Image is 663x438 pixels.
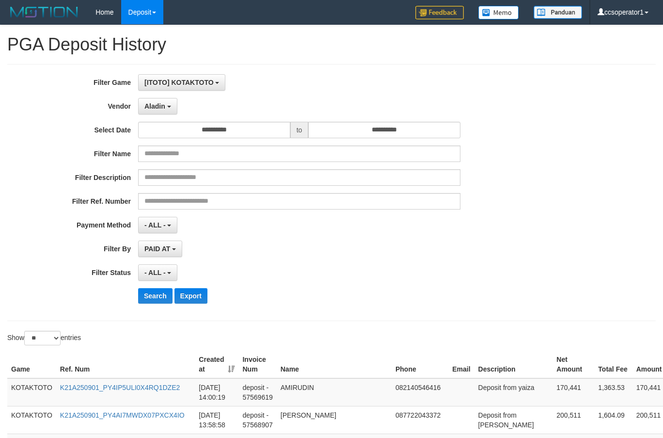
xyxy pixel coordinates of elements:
[195,378,238,406] td: [DATE] 14:00:19
[277,378,392,406] td: AMIRUDIN
[60,384,180,391] a: K21A250901_PY4IP5ULI0X4RQ1DZE2
[138,217,177,233] button: - ALL -
[7,351,56,378] th: Game
[144,79,214,86] span: [ITOTO] KOTAKTOTO
[277,351,392,378] th: Name
[195,406,238,434] td: [DATE] 13:58:58
[594,406,632,434] td: 1,604.09
[392,351,448,378] th: Phone
[144,245,170,253] span: PAID AT
[138,74,225,91] button: [ITOTO] KOTAKTOTO
[60,411,185,419] a: K21A250901_PY4AI7MWDX07PXCX4IO
[195,351,238,378] th: Created at: activate to sort column ascending
[392,378,448,406] td: 082140546416
[290,122,309,138] span: to
[552,378,594,406] td: 170,441
[534,6,582,19] img: panduan.png
[238,406,276,434] td: deposit - 57568907
[552,406,594,434] td: 200,511
[552,351,594,378] th: Net Amount
[7,5,81,19] img: MOTION_logo.png
[138,241,182,257] button: PAID AT
[138,264,177,281] button: - ALL -
[56,351,195,378] th: Ref. Num
[144,269,166,276] span: - ALL -
[415,6,464,19] img: Feedback.jpg
[448,351,474,378] th: Email
[478,6,519,19] img: Button%20Memo.svg
[24,331,61,345] select: Showentries
[594,378,632,406] td: 1,363.53
[594,351,632,378] th: Total Fee
[7,378,56,406] td: KOTAKTOTO
[7,35,656,54] h1: PGA Deposit History
[138,98,177,114] button: Aladin
[138,288,173,304] button: Search
[474,378,553,406] td: Deposit from yaiza
[144,221,166,229] span: - ALL -
[392,406,448,434] td: 087722043372
[238,378,276,406] td: deposit - 57569619
[144,102,165,110] span: Aladin
[277,406,392,434] td: [PERSON_NAME]
[174,288,207,304] button: Export
[238,351,276,378] th: Invoice Num
[474,406,553,434] td: Deposit from [PERSON_NAME]
[7,331,81,345] label: Show entries
[474,351,553,378] th: Description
